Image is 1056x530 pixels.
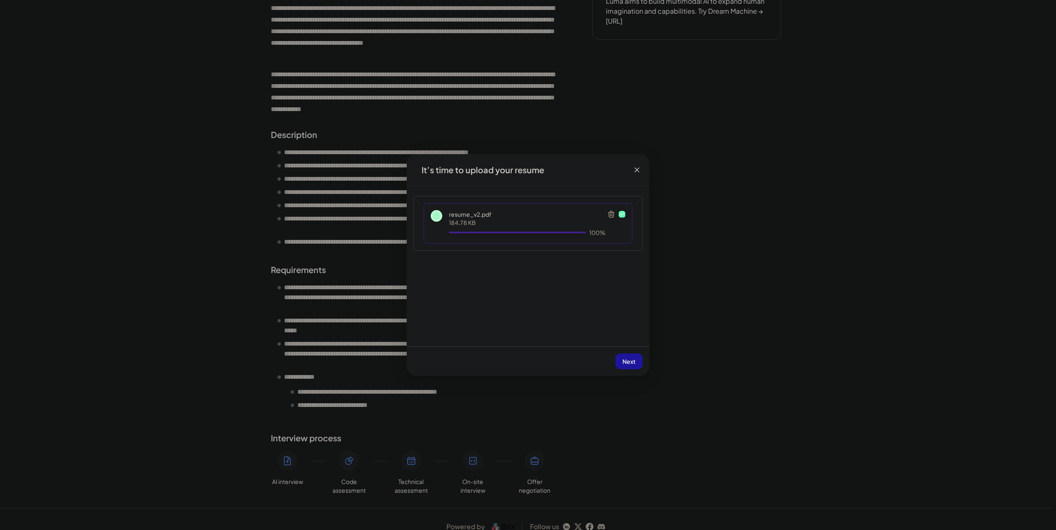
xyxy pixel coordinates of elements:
[622,358,636,365] span: Next
[589,228,605,237] div: 100%
[449,218,605,227] p: 184.78 KB
[415,164,551,176] div: It’s time to upload your resume
[615,353,643,369] button: Next
[449,210,605,218] p: resume_v2.pdf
